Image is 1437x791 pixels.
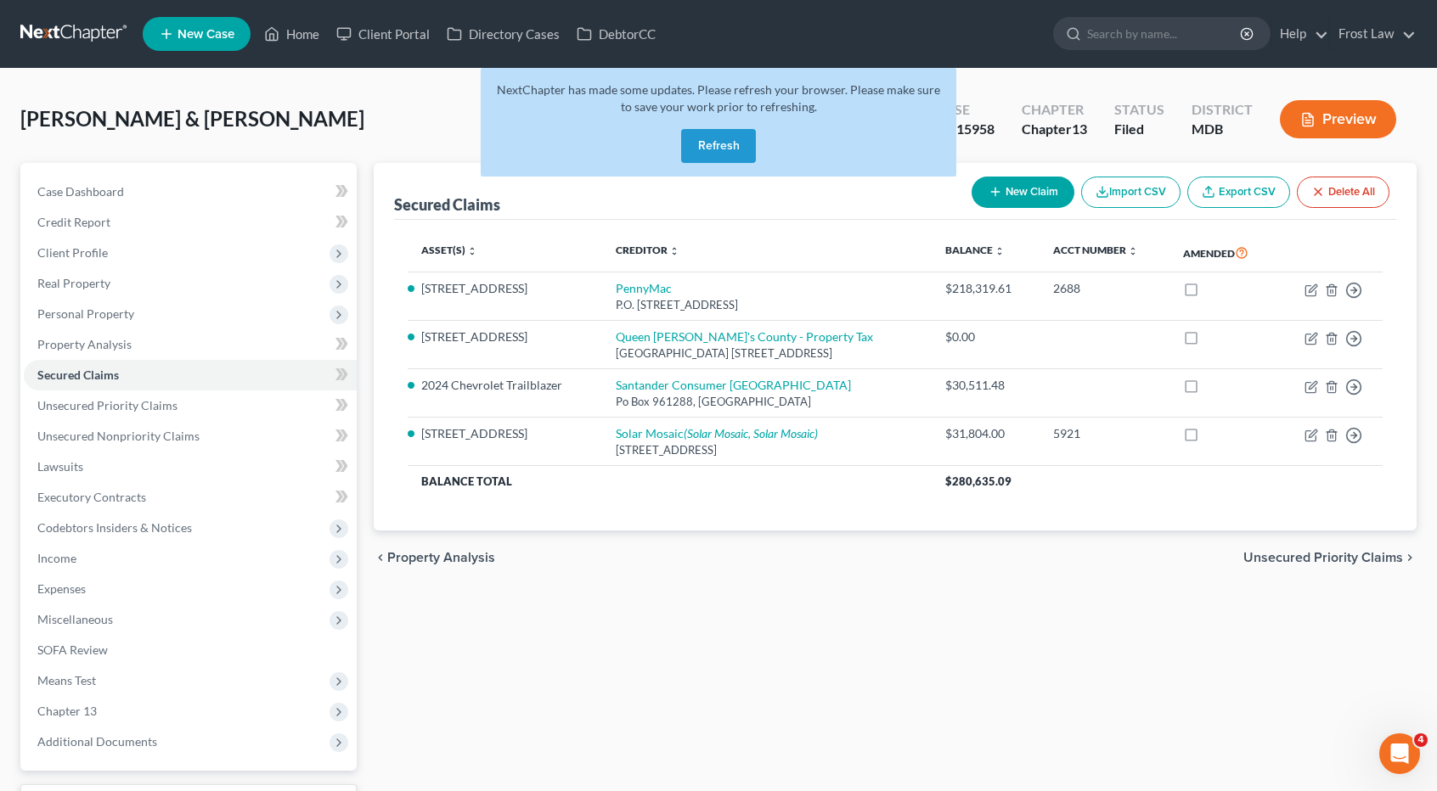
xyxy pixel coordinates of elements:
[37,551,76,565] span: Income
[37,276,110,290] span: Real Property
[24,360,357,390] a: Secured Claims
[24,482,357,513] a: Executory Contracts
[1379,733,1420,774] iframe: Intercom live chat
[616,426,818,440] a: Solar Mosaic(Solar Mosaic, Solar Mosaic)
[37,581,86,596] span: Expenses
[24,421,357,452] a: Unsecured Nonpriority Claims
[37,245,108,260] span: Client Profile
[1243,551,1417,564] button: Unsecured Priority Claims chevron_right
[37,337,132,351] span: Property Analysis
[497,82,940,114] span: NextChapter has made some updates. Please refresh your browser. Please make sure to save your wor...
[945,244,1005,256] a: Balance unfold_more
[438,19,568,49] a: Directory Cases
[1081,177,1181,208] button: Import CSV
[1053,425,1156,442] div: 5921
[1022,100,1087,120] div: Chapter
[616,297,918,313] div: P.O. [STREET_ADDRESS]
[616,244,679,256] a: Creditor unfold_more
[568,19,664,49] a: DebtorCC
[20,106,364,131] span: [PERSON_NAME] & [PERSON_NAME]
[1280,100,1396,138] button: Preview
[374,551,387,564] i: chevron_left
[1192,120,1253,139] div: MDB
[421,377,589,394] li: 2024 Chevrolet Trailblazer
[394,194,500,215] div: Secured Claims
[421,328,589,345] li: [STREET_ADDRESS]
[421,280,589,297] li: [STREET_ADDRESS]
[669,246,679,256] i: unfold_more
[1243,551,1403,564] span: Unsecured Priority Claims
[421,425,589,442] li: [STREET_ADDRESS]
[37,367,119,382] span: Secured Claims
[1169,233,1276,272] th: Amended
[1330,19,1416,49] a: Frost Law
[1087,18,1243,49] input: Search by name...
[37,612,113,626] span: Miscellaneous
[1114,100,1164,120] div: Status
[1114,120,1164,139] div: Filed
[1271,19,1328,49] a: Help
[616,345,918,362] div: [GEOGRAPHIC_DATA] [STREET_ADDRESS]
[374,551,495,564] button: chevron_left Property Analysis
[387,551,495,564] span: Property Analysis
[972,177,1074,208] button: New Claim
[1053,244,1138,256] a: Acct Number unfold_more
[37,734,157,749] span: Additional Documents
[616,329,873,344] a: Queen [PERSON_NAME]'s County - Property Tax
[945,425,1026,442] div: $31,804.00
[1072,121,1087,137] span: 13
[616,442,918,458] div: [STREET_ADDRESS]
[616,394,918,410] div: Po Box 961288, [GEOGRAPHIC_DATA]
[37,184,124,199] span: Case Dashboard
[1414,733,1428,747] span: 4
[328,19,438,49] a: Client Portal
[936,120,995,139] div: 25-15958
[37,398,178,412] span: Unsecured Priority Claims
[256,19,328,49] a: Home
[1403,551,1417,564] i: chevron_right
[936,100,995,120] div: Case
[37,520,192,535] span: Codebtors Insiders & Notices
[1192,100,1253,120] div: District
[681,129,756,163] button: Refresh
[945,328,1026,345] div: $0.00
[945,474,1012,488] span: $280,635.09
[37,215,110,229] span: Credit Report
[24,207,357,238] a: Credit Report
[24,452,357,482] a: Lawsuits
[684,426,818,440] i: (Solar Mosaic, Solar Mosaic)
[37,459,83,474] span: Lawsuits
[945,377,1026,394] div: $30,511.48
[37,429,200,443] span: Unsecured Nonpriority Claims
[24,177,357,207] a: Case Dashboard
[616,378,851,392] a: Santander Consumer [GEOGRAPHIC_DATA]
[1297,177,1389,208] button: Delete All
[37,704,97,718] span: Chapter 13
[1128,246,1138,256] i: unfold_more
[467,246,477,256] i: unfold_more
[421,244,477,256] a: Asset(s) unfold_more
[1187,177,1290,208] a: Export CSV
[37,490,146,504] span: Executory Contracts
[37,673,96,687] span: Means Test
[178,28,234,41] span: New Case
[995,246,1005,256] i: unfold_more
[24,329,357,360] a: Property Analysis
[945,280,1026,297] div: $218,319.61
[1053,280,1156,297] div: 2688
[616,281,672,295] a: PennyMac
[1022,120,1087,139] div: Chapter
[37,642,108,657] span: SOFA Review
[24,635,357,665] a: SOFA Review
[37,306,134,321] span: Personal Property
[408,466,932,496] th: Balance Total
[24,390,357,421] a: Unsecured Priority Claims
